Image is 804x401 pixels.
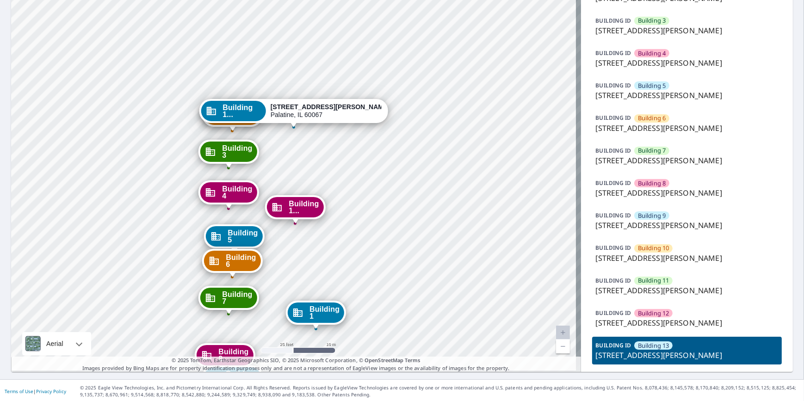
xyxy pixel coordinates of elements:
[638,276,669,285] span: Building 11
[596,17,631,25] p: BUILDING ID
[596,179,631,187] p: BUILDING ID
[556,339,570,353] a: Current Level 20, Zoom Out
[80,384,799,398] p: © 2025 Eagle View Technologies, Inc. and Pictometry International Corp. All Rights Reserved. Repo...
[271,103,390,111] strong: [STREET_ADDRESS][PERSON_NAME]
[596,341,631,349] p: BUILDING ID
[22,332,91,355] div: Aerial
[198,286,259,315] div: Dropped pin, building Building 7, Commercial property, 42 North Smith Street Palatine, IL 60067
[596,350,779,361] p: [STREET_ADDRESS][PERSON_NAME]
[271,103,382,119] div: Palatine, IL 60067
[638,49,666,58] span: Building 4
[596,187,779,198] p: [STREET_ADDRESS][PERSON_NAME]
[195,343,255,372] div: Dropped pin, building Building 8, Commercial property, 42 North Smith Street Palatine, IL 60067
[596,90,779,101] p: [STREET_ADDRESS][PERSON_NAME]
[638,179,666,188] span: Building 8
[43,332,66,355] div: Aerial
[172,357,420,364] span: © 2025 TomTom, Earthstar Geographics SIO, © 2025 Microsoft Corporation, ©
[596,123,779,134] p: [STREET_ADDRESS][PERSON_NAME]
[198,140,259,168] div: Dropped pin, building Building 3, Commercial property, 42 North Smith Street Palatine, IL 60067
[365,357,403,364] a: OpenStreetMap
[638,244,669,253] span: Building 10
[596,155,779,166] p: [STREET_ADDRESS][PERSON_NAME]
[596,285,779,296] p: [STREET_ADDRESS][PERSON_NAME]
[596,81,631,89] p: BUILDING ID
[596,211,631,219] p: BUILDING ID
[596,309,631,317] p: BUILDING ID
[202,249,262,278] div: Dropped pin, building Building 6, Commercial property, 42 North Smith Street Palatine, IL 60067
[11,357,581,372] p: Images provided by Bing Maps are for property identification purposes only and are not a represen...
[596,253,779,264] p: [STREET_ADDRESS][PERSON_NAME]
[5,389,66,394] p: |
[222,185,252,199] span: Building 4
[198,180,259,209] div: Dropped pin, building Building 4, Commercial property, 42 North Smith Street Palatine, IL 60067
[286,301,346,329] div: Dropped pin, building Building 1, Commercial property, 42 North Smith Street Palatine, IL 60067
[405,357,421,364] a: Terms
[265,195,325,224] div: Dropped pin, building Building 12, Commercial property, 42 North Smith Street Palatine, IL 60067
[596,220,779,231] p: [STREET_ADDRESS][PERSON_NAME]
[638,211,666,220] span: Building 9
[222,291,252,305] span: Building 7
[596,147,631,154] p: BUILDING ID
[638,16,666,25] span: Building 3
[596,244,631,252] p: BUILDING ID
[638,114,666,123] span: Building 6
[596,277,631,284] p: BUILDING ID
[218,348,248,362] span: Building 8
[226,254,256,268] span: Building 6
[638,341,669,350] span: Building 13
[596,49,631,57] p: BUILDING ID
[228,229,258,243] span: Building 5
[556,326,570,339] a: Current Level 20, Zoom In Disabled
[596,317,779,328] p: [STREET_ADDRESS][PERSON_NAME]
[199,99,388,128] div: Dropped pin, building Building 13, Commercial property, 42 North Smith Street Palatine, IL 60067
[596,57,779,68] p: [STREET_ADDRESS][PERSON_NAME]
[223,104,261,118] span: Building 1...
[596,25,779,36] p: [STREET_ADDRESS][PERSON_NAME]
[222,145,252,159] span: Building 3
[638,309,669,318] span: Building 12
[204,224,264,253] div: Dropped pin, building Building 5, Commercial property, 42 North Smith Street Palatine, IL 60067
[36,388,66,395] a: Privacy Policy
[5,388,33,395] a: Terms of Use
[596,114,631,122] p: BUILDING ID
[309,306,340,320] span: Building 1
[638,81,666,90] span: Building 5
[638,146,666,155] span: Building 7
[289,200,319,214] span: Building 1...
